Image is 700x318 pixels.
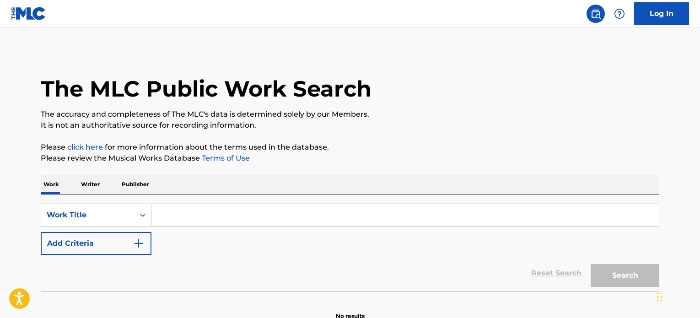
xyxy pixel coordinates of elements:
[119,175,152,194] p: Publisher
[41,175,62,194] p: Work
[11,7,46,20] img: MLC Logo
[610,5,629,23] div: Help
[41,120,659,131] p: It is not an authoritative source for recording information.
[200,154,250,162] a: Terms of Use
[41,204,659,291] form: Search Form
[47,210,129,221] div: Work Title
[41,75,372,102] h1: The MLC Public Work Search
[654,274,700,318] iframe: Chat Widget
[590,8,601,19] img: search
[41,109,659,120] p: The accuracy and completeness of The MLC's data is determined solely by our Members.
[634,2,689,25] a: Log In
[133,238,144,249] img: 9d2ae6d4665cec9f34b9.svg
[41,153,659,164] p: Please review the Musical Works Database
[614,8,625,19] img: help
[41,232,151,255] button: Add Criteria
[67,143,103,151] a: click here
[587,5,605,23] a: Public Search
[78,175,102,194] p: Writer
[41,142,659,153] p: Please for more information about the terms used in the database.
[657,283,662,311] div: Drag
